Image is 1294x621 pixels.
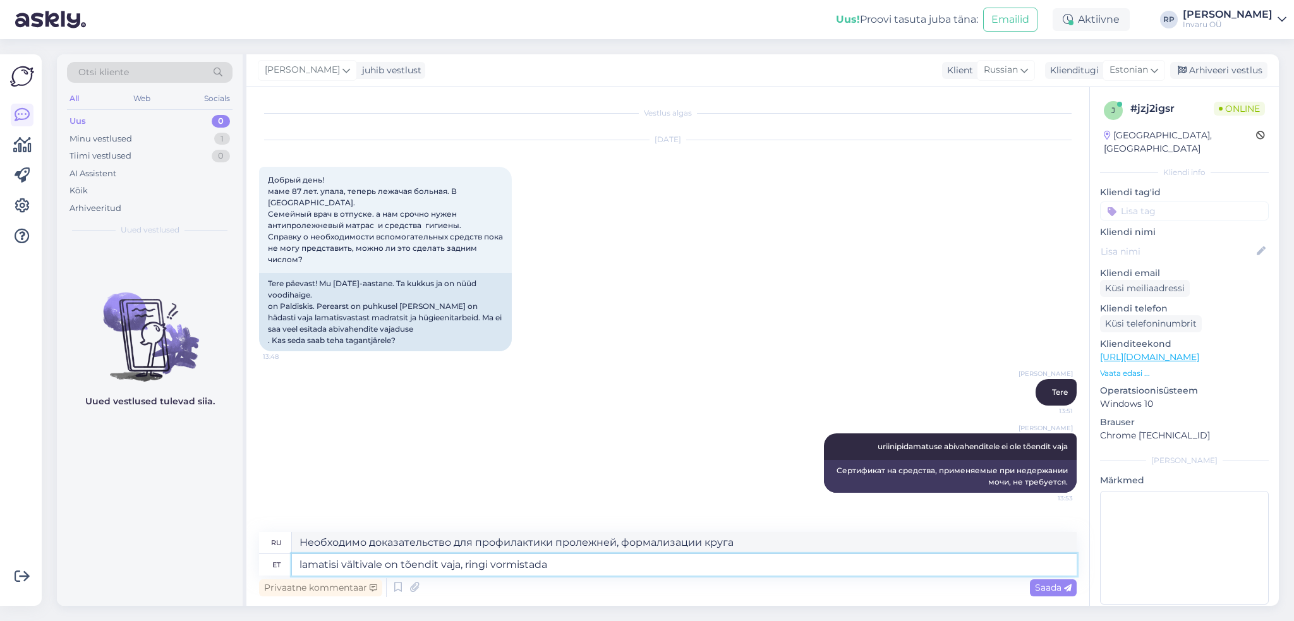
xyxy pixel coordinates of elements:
[1100,474,1269,487] p: Märkmed
[836,13,860,25] b: Uus!
[824,460,1077,493] div: Сертификат на средства, применяемые при недержании мочи, не требуется.
[983,8,1037,32] button: Emailid
[1100,302,1269,315] p: Kliendi telefon
[1100,226,1269,239] p: Kliendi nimi
[212,150,230,162] div: 0
[1052,387,1068,397] span: Tere
[292,532,1077,553] textarea: Необходимо доказательство для профилактики пролежней, формализации круга
[1100,202,1269,220] input: Lisa tag
[1100,267,1269,280] p: Kliendi email
[214,133,230,145] div: 1
[259,107,1077,119] div: Vestlus algas
[1019,423,1073,433] span: [PERSON_NAME]
[70,133,132,145] div: Minu vestlused
[1183,20,1273,30] div: Invaru OÜ
[1025,406,1073,416] span: 13:51
[1100,397,1269,411] p: Windows 10
[268,175,505,264] span: Добрый день! маме 87 лет. упала, теперь лежачая больная. В [GEOGRAPHIC_DATA]. Семейный врач в отп...
[1100,186,1269,199] p: Kliendi tag'id
[1019,369,1073,378] span: [PERSON_NAME]
[1104,129,1256,155] div: [GEOGRAPHIC_DATA], [GEOGRAPHIC_DATA]
[1111,106,1115,115] span: j
[78,66,129,79] span: Otsi kliente
[1214,102,1265,116] span: Online
[1100,455,1269,466] div: [PERSON_NAME]
[1183,9,1286,30] a: [PERSON_NAME]Invaru OÜ
[259,134,1077,145] div: [DATE]
[357,64,421,77] div: juhib vestlust
[10,64,34,88] img: Askly Logo
[984,63,1018,77] span: Russian
[131,90,153,107] div: Web
[292,554,1077,576] textarea: lamatisi vältivale on tõendit vaja, ringi vormistada
[121,224,179,236] span: Uued vestlused
[85,395,215,408] p: Uued vestlused tulevad siia.
[1053,8,1130,31] div: Aktiivne
[212,115,230,128] div: 0
[1100,337,1269,351] p: Klienditeekond
[1100,429,1269,442] p: Chrome [TECHNICAL_ID]
[1045,64,1099,77] div: Klienditugi
[70,167,116,180] div: AI Assistent
[1183,9,1273,20] div: [PERSON_NAME]
[271,532,282,553] div: ru
[1035,582,1072,593] span: Saada
[1100,368,1269,379] p: Vaata edasi ...
[259,273,512,351] div: Tere päevast! Mu [DATE]-aastane. Ta kukkus ja on nüüd voodihaige. on Paldiskis. Perearst on puhku...
[259,579,382,596] div: Privaatne kommentaar
[272,554,281,576] div: et
[836,12,978,27] div: Proovi tasuta juba täna:
[1100,280,1190,297] div: Küsi meiliaadressi
[942,64,973,77] div: Klient
[1100,315,1202,332] div: Küsi telefoninumbrit
[263,352,310,361] span: 13:48
[878,442,1068,451] span: uriinipidamatuse abivahenditele ei ole tõendit vaja
[1101,244,1254,258] input: Lisa nimi
[57,270,243,383] img: No chats
[70,184,88,197] div: Kõik
[202,90,233,107] div: Socials
[1100,167,1269,178] div: Kliendi info
[1130,101,1214,116] div: # jzj2igsr
[1170,62,1267,79] div: Arhiveeri vestlus
[1100,416,1269,429] p: Brauser
[70,202,121,215] div: Arhiveeritud
[1160,11,1178,28] div: RP
[1100,351,1199,363] a: [URL][DOMAIN_NAME]
[70,150,131,162] div: Tiimi vestlused
[70,115,86,128] div: Uus
[1025,493,1073,503] span: 13:53
[67,90,82,107] div: All
[1110,63,1148,77] span: Estonian
[265,63,340,77] span: [PERSON_NAME]
[1100,384,1269,397] p: Operatsioonisüsteem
